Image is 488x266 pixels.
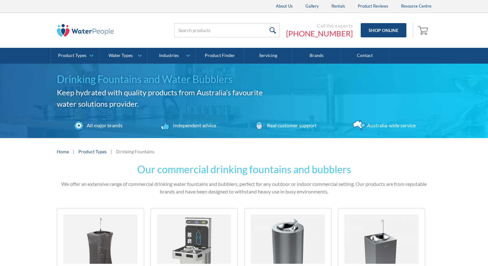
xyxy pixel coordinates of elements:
a: Open empty cart [416,23,431,38]
div: Industries [159,53,179,58]
input: Search products [174,23,280,37]
h1: Drinking Fountains and Water Bubblers [57,72,273,87]
div: Independent advice [171,122,216,129]
img: The Water People [57,24,114,37]
a: [PHONE_NUMBER] [286,29,353,38]
a: Contact [341,48,389,64]
div: Drinking Fountains [116,148,154,155]
a: Industries [147,48,195,64]
a: Shop Online [361,23,406,37]
a: Product Finder [196,48,244,64]
a: Product Types [78,148,107,155]
div: Call the experts [286,22,353,29]
p: We offer an extensive range of commercial drinking water fountains and bubblers, perfect for any ... [57,180,431,195]
div: Product Types [58,53,86,58]
a: Home [57,148,69,155]
a: Water Types [99,48,147,64]
img: shopping cart [418,25,430,35]
div: Water Types [109,53,133,58]
div: All major brands [85,122,123,129]
h2: Our commercial drinking fountains and bubblers [57,162,431,177]
h2: Keep hydrated with quality products from Australia’s favourite water solutions provider. [57,87,273,110]
a: Brands [292,48,341,64]
div: | [110,148,113,155]
div: Real customer support [265,122,317,129]
div: | [72,148,75,155]
a: Servicing [244,48,292,64]
a: Product Types [51,48,99,64]
div: Australia-wide service [365,122,416,129]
